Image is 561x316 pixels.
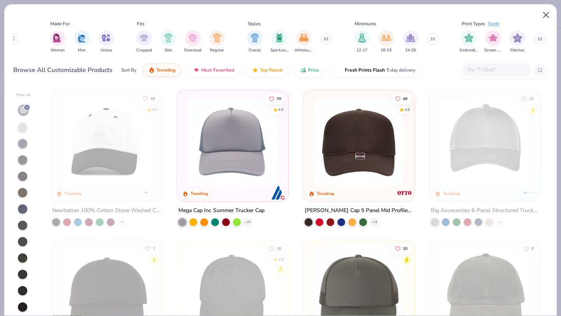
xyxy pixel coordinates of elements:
[184,30,201,53] button: filter button
[156,67,175,73] span: Trending
[381,47,392,53] span: 18-23
[498,220,502,225] span: + 2
[378,30,394,53] button: filter button
[99,30,114,53] div: filter for Unisex
[251,33,259,42] img: Classic Image
[510,30,525,53] div: filter for Patches
[404,107,410,112] div: 4.8
[209,30,225,53] button: filter button
[378,30,394,53] div: filter for 18-23
[74,30,90,53] button: filter button
[249,47,261,53] span: Classic
[460,30,478,53] button: filter button
[355,20,376,27] div: Minimums
[151,97,155,100] span: 48
[164,47,172,53] span: Slim
[460,30,478,53] div: filter for Embroidery
[531,246,534,250] span: 8
[148,67,155,73] img: trending.gif
[121,67,136,74] div: Sort By
[260,67,282,73] span: Top Rated
[161,30,176,53] div: filter for Slim
[460,47,478,53] span: Embroidery
[539,8,554,23] button: Close
[356,47,367,53] span: 12-17
[247,30,263,53] div: filter for Classic
[305,206,413,216] div: [PERSON_NAME] Cap 5 Panel Mid Profile Mesh Back Trucker Hat
[120,220,123,225] span: + 9
[139,93,159,104] button: Like
[247,30,263,53] button: filter button
[406,98,502,186] img: 5d566a49-789d-46d9-8ea1-dba40480aba8
[50,30,65,53] button: filter button
[99,30,114,53] button: filter button
[265,243,285,254] button: Like
[308,67,319,73] span: Price
[137,20,145,27] div: Fits
[245,220,251,225] span: + 31
[484,30,502,53] button: filter button
[331,63,421,77] button: Fresh Prints Flash5 day delivery
[278,256,284,262] div: 4.8
[270,30,288,53] button: filter button
[252,67,258,73] img: TopRated.gif
[52,206,161,216] div: Newhattan 100% Cotton Stone Washed Cap
[295,47,312,53] span: Athleisure
[16,92,32,98] div: Filter By
[270,185,286,200] img: Mega Cap Inc logo
[403,246,408,250] span: 10
[437,98,533,186] img: c480f4ab-9754-4cf8-90cc-08e6170d7d9a
[209,30,225,53] div: filter for Regular
[295,30,312,53] div: filter for Athleisure
[397,185,412,200] img: Otto Cap logo
[152,107,158,112] div: 5.0
[403,97,408,100] span: 46
[74,30,90,53] div: filter for Men
[136,47,152,53] span: Cropped
[139,33,148,42] img: Cropped Image
[354,30,370,53] button: filter button
[488,21,499,27] div: Guide
[529,97,534,100] span: 12
[405,47,416,53] span: 24-35
[295,30,312,53] button: filter button
[270,30,288,53] div: filter for Sportswear
[53,33,62,42] img: Women Image
[517,93,538,104] button: Like
[270,47,288,53] span: Sportswear
[161,30,176,53] button: filter button
[58,98,154,186] img: d77f1ec2-bb90-48d6-8f7f-dc067ae8652d
[489,33,497,42] img: Screen Print Image
[277,246,281,250] span: 26
[278,107,284,112] div: 4.9
[50,30,65,53] div: filter for Women
[185,98,280,186] img: 9e140c90-e119-4704-82d8-5c3fb2806cdf
[248,20,261,27] div: Styles
[294,63,325,77] button: Price
[193,67,199,73] img: most_fav.gif
[358,33,366,42] img: 12-17 Image
[484,30,502,53] div: filter for Screen Print
[153,246,155,250] span: 7
[13,65,113,75] div: Browse All Customizable Products
[513,33,522,42] img: Patches Image
[184,47,201,53] span: Oversized
[275,33,284,42] img: Sportswear Image
[136,30,152,53] button: filter button
[50,20,70,27] div: Made For
[462,20,485,27] div: Print Types
[391,93,411,104] button: Like
[102,33,111,42] img: Unisex Image
[143,63,181,77] button: Trending
[246,63,288,77] button: Top Rated
[265,93,285,104] button: Like
[337,67,343,73] img: flash.gif
[299,33,308,42] img: Athleisure Image
[520,243,538,254] button: Like
[354,30,370,53] div: filter for 12-17
[201,67,234,73] span: Most Favorited
[403,30,418,53] div: filter for 24-35
[382,33,391,42] img: 18-23 Image
[522,185,538,200] img: Big Accessories logo
[311,98,407,186] img: f3199c45-3df6-4319-8dbc-c43ef8f43333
